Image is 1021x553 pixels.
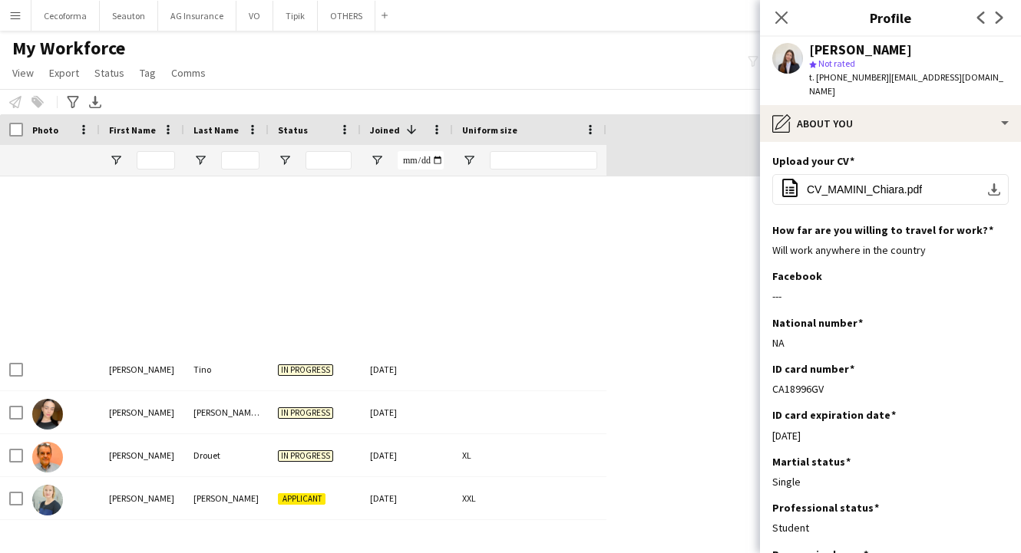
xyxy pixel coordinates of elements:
[273,1,318,31] button: Tipik
[462,124,517,136] span: Uniform size
[809,71,1003,97] span: | [EMAIL_ADDRESS][DOMAIN_NAME]
[278,407,333,419] span: In progress
[361,477,453,519] div: [DATE]
[100,348,184,390] div: [PERSON_NAME]
[772,289,1009,303] div: ---
[772,501,879,515] h3: Professional status
[361,434,453,476] div: [DATE]
[772,455,851,469] h3: Martial status
[462,449,471,461] span: XL
[184,391,269,433] div: [PERSON_NAME] [PERSON_NAME]
[49,66,79,80] span: Export
[306,151,352,170] input: Status Filter Input
[100,391,184,433] div: [PERSON_NAME]
[134,63,162,83] a: Tag
[12,66,34,80] span: View
[772,154,854,168] h3: Upload your CV
[94,66,124,80] span: Status
[165,63,212,83] a: Comms
[88,63,131,83] a: Status
[86,93,104,111] app-action-btn: Export XLSX
[760,8,1021,28] h3: Profile
[361,348,453,390] div: [DATE]
[184,477,269,519] div: [PERSON_NAME]
[32,442,63,472] img: Georges Drouet
[809,43,912,57] div: [PERSON_NAME]
[64,93,82,111] app-action-btn: Advanced filters
[31,1,100,31] button: Cecoforma
[109,124,156,136] span: First Name
[278,450,333,462] span: In progress
[462,492,476,504] span: XXL
[760,105,1021,142] div: About you
[772,223,993,237] h3: How far are you willing to travel for work?
[772,362,854,376] h3: ID card number
[236,1,273,31] button: VO
[109,153,123,167] button: Open Filter Menu
[772,521,1009,535] div: Student
[772,269,822,283] h3: Facebook
[772,475,1009,489] div: Single
[278,153,292,167] button: Open Filter Menu
[809,71,889,83] span: t. [PHONE_NUMBER]
[772,408,896,422] h3: ID card expiration date
[32,485,63,515] img: Katrina Baker
[171,66,206,80] span: Comms
[12,37,125,60] span: My Workforce
[278,493,325,505] span: Applicant
[140,66,156,80] span: Tag
[100,1,158,31] button: Seauton
[462,153,476,167] button: Open Filter Menu
[818,58,855,69] span: Not rated
[772,336,1009,350] div: NA
[490,151,597,170] input: Uniform size Filter Input
[370,124,400,136] span: Joined
[370,153,384,167] button: Open Filter Menu
[158,1,236,31] button: AG Insurance
[361,391,453,433] div: [DATE]
[278,364,333,376] span: In progress
[184,348,269,390] div: Tino
[772,243,1009,257] div: Will work anywhere in the country
[137,151,175,170] input: First Name Filter Input
[100,434,184,476] div: [PERSON_NAME]
[398,151,444,170] input: Joined Filter Input
[772,316,863,330] h3: National number
[318,1,375,31] button: OTHERS
[807,183,922,196] span: CV_MAMINI_Chiara.pdf
[184,434,269,476] div: Drouet
[32,124,58,136] span: Photo
[772,382,1009,396] div: CA18996GV
[6,63,40,83] a: View
[221,151,259,170] input: Last Name Filter Input
[193,124,239,136] span: Last Name
[772,174,1009,205] button: CV_MAMINI_Chiara.pdf
[100,477,184,519] div: [PERSON_NAME]
[43,63,85,83] a: Export
[32,399,63,430] img: Esther Silva Accioly leite
[772,429,1009,443] div: [DATE]
[278,124,308,136] span: Status
[193,153,207,167] button: Open Filter Menu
